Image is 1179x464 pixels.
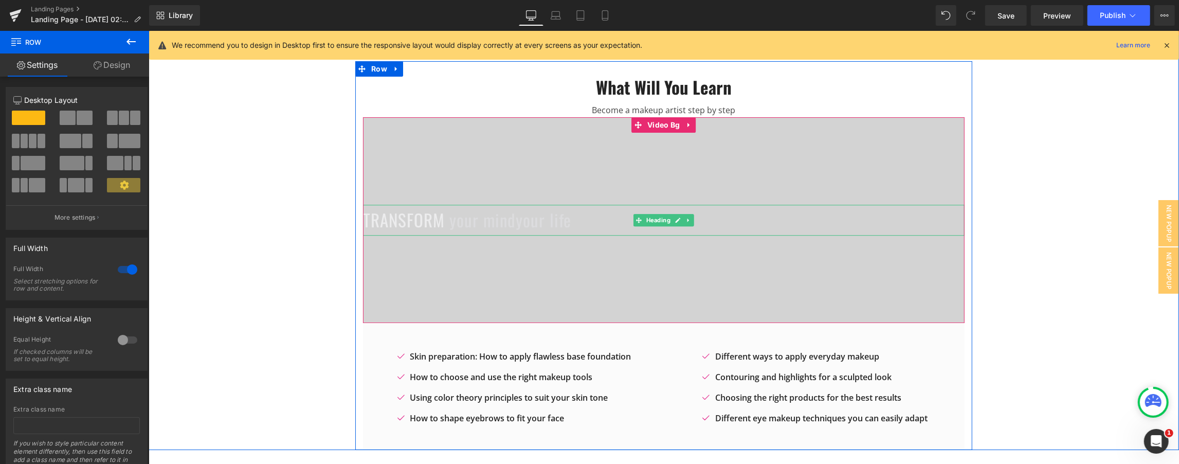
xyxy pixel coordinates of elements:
div: If checked columns will be set to equal height. [13,348,106,363]
p: Desktop Layout [13,95,140,105]
a: Expand / Collapse [241,30,255,46]
p: Different ways to apply everyday makeup [567,318,779,333]
a: Expand / Collapse [534,86,548,102]
a: Expand / Collapse [535,183,546,195]
span: Publish [1100,11,1126,20]
div: Extra class name [13,406,140,413]
span: Save [997,10,1014,21]
p: Choosing the right products for the best results [567,360,779,374]
span: Preview [1043,10,1071,21]
span: transform [214,177,296,202]
p: Contouring and highlights for a sculpted look [567,339,779,354]
span: Library [169,11,193,20]
p: How to shape eyebrows to fit your face [262,380,483,395]
div: Equal Height [13,335,107,346]
p: Become a makeup artist step by step [214,72,816,87]
p: More settings [55,213,96,222]
a: New Library [149,5,200,26]
a: Desktop [519,5,543,26]
div: Extra class name [13,379,72,394]
div: Full Width [13,238,48,253]
span: Heading [496,183,524,195]
span: New Popup [1010,217,1030,263]
span: your mind [301,177,367,202]
p: Different eye makeup techniques you can easily adapt [567,380,779,395]
a: Laptop [543,5,568,26]
a: Expand / Collapse [34,5,48,20]
p: Skin preparation: How to apply flawless base foundation [262,318,483,333]
p: How to choose and use the right makeup tools [262,339,483,354]
h2: What Will You Learn [214,46,816,68]
button: Undo [936,5,956,26]
span: Row [220,30,241,46]
div: Select stretching options for row and content. [13,278,106,292]
a: Tablet [568,5,593,26]
p: We recommend you to design in Desktop first to ensure the responsive layout would display correct... [172,40,642,51]
span: New Popup [1010,169,1030,216]
span: 1 [1165,429,1173,437]
button: Publish [1087,5,1150,26]
a: Landing Pages [31,5,149,13]
button: Redo [960,5,981,26]
span: Row [10,31,113,53]
a: Learn more [1112,39,1154,51]
iframe: Intercom live chat [1144,429,1169,454]
p: Using color theory principles to suit your skin tone [262,360,483,374]
span: Landing Page - [DATE] 02:55:58 [31,15,130,24]
button: More [1154,5,1175,26]
div: Height & Vertical Align [13,309,91,323]
div: Full Width [13,265,107,276]
a: Mobile [593,5,618,26]
a: Preview [1031,5,1083,26]
span: Row [13,5,34,20]
a: Design [75,53,149,77]
button: More settings [6,205,147,229]
span: your life [367,177,423,202]
span: Video Bg [496,86,534,102]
